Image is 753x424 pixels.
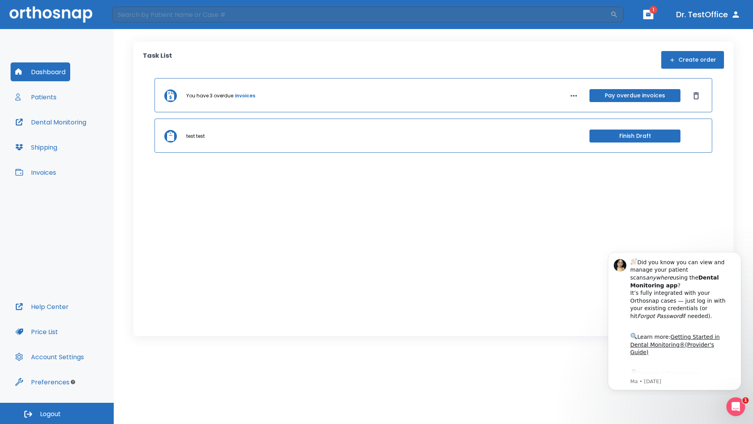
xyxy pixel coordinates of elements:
[649,6,657,14] span: 1
[143,51,172,69] p: Task List
[726,397,745,416] iframe: Intercom live chat
[133,12,139,18] button: Dismiss notification
[11,322,63,341] button: Price List
[235,92,255,99] a: invoices
[589,89,680,102] button: Pay overdue invoices
[112,7,610,22] input: Search by Patient Name or Case #
[596,245,753,395] iframe: Intercom notifications message
[186,133,205,140] p: test test
[11,62,70,81] button: Dashboard
[34,123,133,163] div: Download the app: | ​ Let us know if you need help getting started!
[11,163,61,182] button: Invoices
[186,92,233,99] p: You have 3 overdue
[742,397,749,404] span: 1
[661,51,724,69] button: Create order
[11,373,74,391] button: Preferences
[11,88,61,106] button: Patients
[11,297,73,316] button: Help Center
[11,138,62,157] button: Shipping
[11,347,89,366] button: Account Settings
[34,133,133,140] p: Message from Ma, sent 7w ago
[11,113,91,132] button: Dental Monitoring
[69,378,76,386] div: Tooltip anchor
[34,125,104,139] a: App Store
[40,410,61,419] span: Logout
[9,6,93,22] img: Orthosnap
[589,130,680,143] button: Finish Draft
[690,90,702,102] button: Dismiss
[673,7,744,22] button: Dr. TestOffice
